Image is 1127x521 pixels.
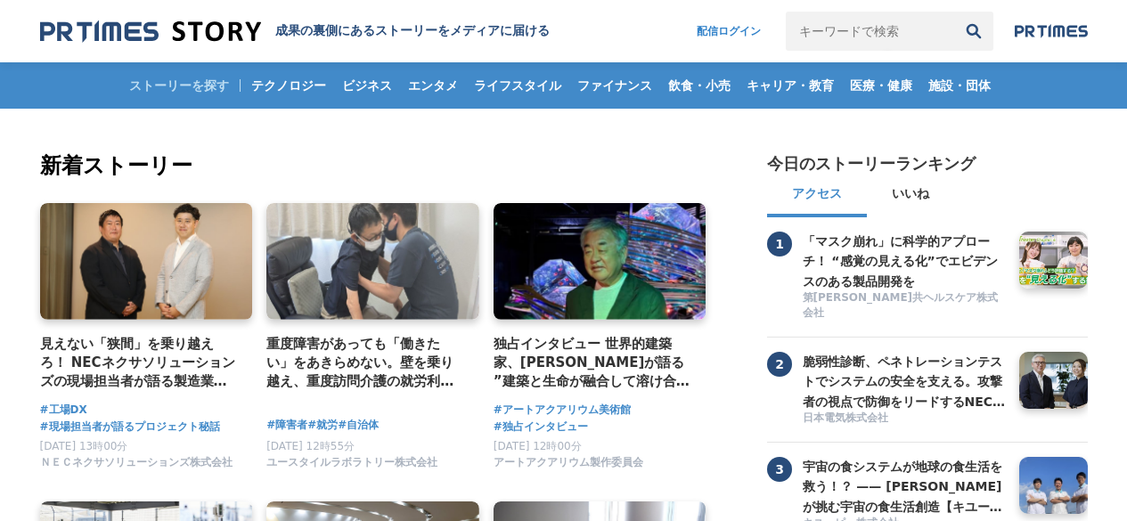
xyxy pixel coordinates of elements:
span: ライフスタイル [467,77,568,94]
a: #独占インタビュー [494,419,588,436]
span: ユースタイルラボラトリー株式会社 [266,455,437,470]
a: キャリア・教育 [739,62,841,109]
span: 飲食・小売 [661,77,738,94]
a: エンタメ [401,62,465,109]
span: [DATE] 12時00分 [494,440,582,452]
a: 見えない「狭間」を乗り越えろ！ NECネクサソリューションズの現場担当者が語る製造業のDX成功の秘訣 [40,334,239,392]
span: アートアクアリウム製作委員会 [494,455,643,470]
h3: 宇宙の食システムが地球の食生活を救う！？ —— [PERSON_NAME]が挑む宇宙の食生活創造【キユーピー ミライ研究員】 [803,457,1006,517]
img: prtimes [1015,24,1088,38]
a: テクノロジー [244,62,333,109]
input: キーワードで検索 [786,12,954,51]
h3: 脆弱性診断、ペネトレーションテストでシステムの安全を支える。攻撃者の視点で防御をリードするNECの「リスクハンティングチーム」 [803,352,1006,411]
a: ＮＥＣネクサソリューションズ株式会社 [40,460,233,473]
a: 第[PERSON_NAME]共ヘルスケア株式会社 [803,290,1006,322]
a: #アートアクアリウム美術館 [494,402,631,419]
span: ビジネス [335,77,399,94]
button: アクセス [767,175,867,217]
span: テクノロジー [244,77,333,94]
a: 独占インタビュー 世界的建築家、[PERSON_NAME]が語る ”建築と生命が融合して溶け合うような世界” アートアクアリウム美術館 GINZA コラボレーション作品「金魚の石庭」 [494,334,692,392]
h1: 成果の裏側にあるストーリーをメディアに届ける [275,23,550,39]
a: ユースタイルラボラトリー株式会社 [266,460,437,473]
a: #工場DX [40,402,87,419]
a: #現場担当者が語るプロジェクト秘話 [40,419,220,436]
a: ビジネス [335,62,399,109]
a: 医療・健康 [843,62,919,109]
a: #就労 [307,417,338,434]
span: 施設・団体 [921,77,998,94]
span: ＮＥＣネクサソリューションズ株式会社 [40,455,233,470]
a: 配信ログイン [679,12,779,51]
h2: 今日のストーリーランキング [767,153,976,175]
span: 日本電気株式会社 [803,411,888,426]
span: ファイナンス [570,77,659,94]
a: 飲食・小売 [661,62,738,109]
span: [DATE] 13時00分 [40,440,128,452]
a: ライフスタイル [467,62,568,109]
span: エンタメ [401,77,465,94]
h3: 「マスク崩れ」に科学的アプローチ！ “感覚の見える化”でエビデンスのある製品開発を [803,232,1006,291]
button: 検索 [954,12,993,51]
span: 1 [767,232,792,256]
span: キャリア・教育 [739,77,841,94]
a: 成果の裏側にあるストーリーをメディアに届ける 成果の裏側にあるストーリーをメディアに届ける [40,20,550,44]
a: #自治体 [338,417,379,434]
a: #障害者 [266,417,307,434]
a: 宇宙の食システムが地球の食生活を救う！？ —— [PERSON_NAME]が挑む宇宙の食生活創造【キユーピー ミライ研究員】 [803,457,1006,514]
span: 2 [767,352,792,377]
button: いいね [867,175,954,217]
a: ファイナンス [570,62,659,109]
a: アートアクアリウム製作委員会 [494,460,643,473]
span: 第[PERSON_NAME]共ヘルスケア株式会社 [803,290,1006,321]
a: 重度障害があっても「働きたい」をあきらめない。壁を乗り越え、重度訪問介護の就労利用を[PERSON_NAME][GEOGRAPHIC_DATA]で実現した経営者の挑戦。 [266,334,465,392]
span: 3 [767,457,792,482]
a: 日本電気株式会社 [803,411,1006,427]
h2: 新着ストーリー [40,150,710,182]
img: 成果の裏側にあるストーリーをメディアに届ける [40,20,261,44]
a: 施設・団体 [921,62,998,109]
a: 脆弱性診断、ペネトレーションテストでシステムの安全を支える。攻撃者の視点で防御をリードするNECの「リスクハンティングチーム」 [803,352,1006,409]
a: 「マスク崩れ」に科学的アプローチ！ “感覚の見える化”でエビデンスのある製品開発を [803,232,1006,289]
span: 医療・健康 [843,77,919,94]
span: [DATE] 12時55分 [266,440,355,452]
